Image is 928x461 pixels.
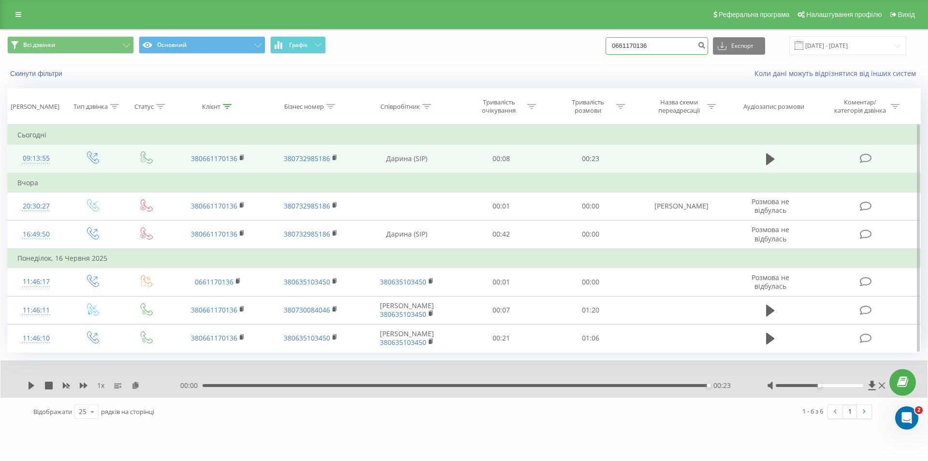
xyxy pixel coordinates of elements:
span: Розмова не відбулась [752,273,789,291]
div: Аудіозапис розмови [743,103,804,111]
a: 1 [842,405,857,418]
div: Accessibility label [817,384,821,387]
button: Графік [270,36,326,54]
a: 380635103450 [380,277,426,286]
div: 09:13:55 [17,149,55,168]
div: Коментар/категорія дзвінка [832,98,888,115]
a: 380661170136 [191,229,237,238]
span: Всі дзвінки [23,41,55,49]
div: Тип дзвінка [73,103,108,111]
span: 2 [915,406,923,414]
div: [PERSON_NAME] [11,103,59,111]
td: 00:00 [546,268,635,296]
td: [PERSON_NAME] [357,324,457,352]
td: Понеділок, 16 Червня 2025 [8,249,921,268]
input: Пошук за номером [606,37,708,55]
a: 380732985186 [284,229,330,238]
div: 11:46:17 [17,272,55,291]
td: [PERSON_NAME] [357,296,457,324]
div: Статус [134,103,154,111]
span: Реферальна програма [719,11,790,18]
td: 00:01 [457,268,546,296]
div: Бізнес номер [284,103,324,111]
iframe: Intercom live chat [895,406,918,430]
span: Графік [289,42,308,48]
a: 380732985186 [284,201,330,210]
td: 01:20 [546,296,635,324]
span: 00:00 [180,381,203,390]
div: 20:30:27 [17,197,55,216]
button: Основний [139,36,265,54]
a: 380730084046 [284,305,330,314]
td: 00:08 [457,145,546,173]
div: 25 [79,407,87,416]
span: 00:23 [713,381,731,390]
td: 00:01 [457,192,546,220]
span: Розмова не відбулась [752,197,789,215]
td: 00:00 [546,220,635,249]
td: Дарина (SIP) [357,220,457,249]
div: Співробітник [380,103,420,111]
span: Налаштування профілю [806,11,882,18]
div: Accessibility label [707,384,710,387]
td: Дарина (SIP) [357,145,457,173]
a: 380635103450 [284,277,330,286]
div: Клієнт [202,103,220,111]
td: Сьогодні [8,125,921,145]
button: Скинути фільтри [7,69,67,78]
a: 380732985186 [284,154,330,163]
a: 380661170136 [191,154,237,163]
button: Всі дзвінки [7,36,134,54]
td: 00:23 [546,145,635,173]
span: Вихід [898,11,915,18]
div: 16:49:50 [17,225,55,244]
td: 00:07 [457,296,546,324]
a: 380661170136 [191,333,237,342]
div: 11:46:11 [17,301,55,320]
div: 11:46:10 [17,329,55,348]
a: 380661170136 [191,201,237,210]
a: 380635103450 [380,310,426,319]
td: 01:06 [546,324,635,352]
a: 380661170136 [191,305,237,314]
td: [PERSON_NAME] [635,192,728,220]
a: Коли дані можуть відрізнятися вiд інших систем [754,69,921,78]
td: 00:42 [457,220,546,249]
a: 380635103450 [284,333,330,342]
td: Вчора [8,173,921,193]
a: 0661170136 [195,277,233,286]
span: рядків на сторінці [101,407,154,416]
span: 1 x [97,381,104,390]
div: Тривалість очікування [473,98,525,115]
a: 380635103450 [380,338,426,347]
div: Назва схеми переадресації [653,98,705,115]
span: Відображати [33,407,72,416]
button: Експорт [713,37,765,55]
td: 00:00 [546,192,635,220]
span: Розмова не відбулась [752,225,789,243]
td: 00:21 [457,324,546,352]
div: Тривалість розмови [562,98,614,115]
div: 1 - 6 з 6 [802,406,823,416]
